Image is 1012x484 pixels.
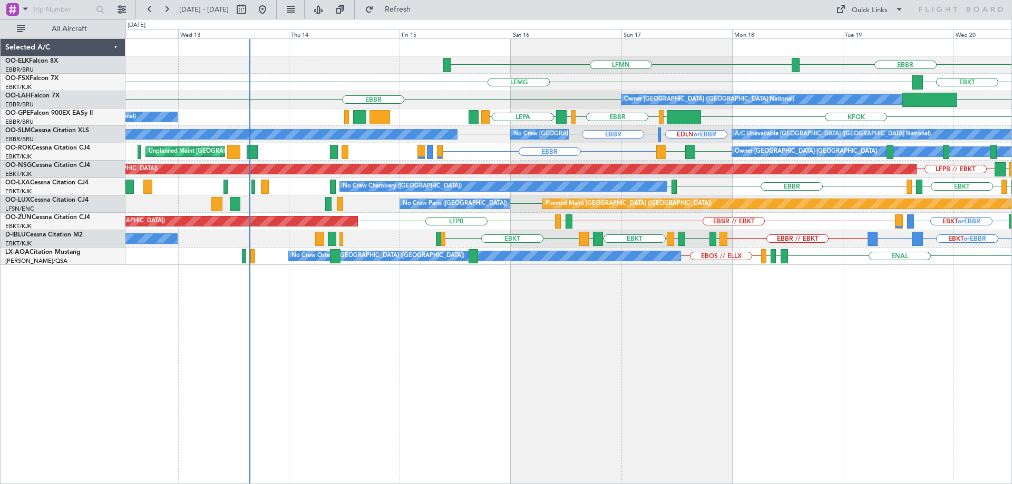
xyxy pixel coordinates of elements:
div: Owner [GEOGRAPHIC_DATA] ([GEOGRAPHIC_DATA] National) [624,92,794,107]
a: OO-GPEFalcon 900EX EASy II [5,110,93,116]
span: D-IBLU [5,232,26,238]
div: No Crew Chambery ([GEOGRAPHIC_DATA]) [343,179,462,194]
div: No Crew Paris ([GEOGRAPHIC_DATA]) [403,196,507,212]
div: Unplanned Maint [GEOGRAPHIC_DATA]-[GEOGRAPHIC_DATA] [149,144,319,160]
a: OO-LXACessna Citation CJ4 [5,180,89,186]
div: Fri 15 [400,29,510,38]
span: OO-NSG [5,162,32,169]
button: Quick Links [831,1,909,18]
div: Quick Links [852,5,888,16]
a: LFSN/ENC [5,205,34,213]
a: EBKT/KJK [5,240,32,248]
a: LX-AOACitation Mustang [5,249,81,255]
a: OO-ZUNCessna Citation CJ4 [5,214,90,221]
a: EBKT/KJK [5,187,32,195]
span: OO-LUX [5,197,30,203]
a: EBKT/KJK [5,170,32,178]
div: No Crew Ostend-[GEOGRAPHIC_DATA] ([GEOGRAPHIC_DATA]) [291,248,464,264]
a: OO-FSXFalcon 7X [5,75,59,82]
a: D-IBLUCessna Citation M2 [5,232,83,238]
span: OO-ZUN [5,214,32,221]
div: Sat 16 [511,29,621,38]
span: Refresh [376,6,420,13]
div: Thu 14 [289,29,400,38]
a: OO-LAHFalcon 7X [5,93,60,99]
div: [DATE] [128,21,145,30]
a: EBKT/KJK [5,153,32,161]
a: EBBR/BRU [5,135,34,143]
div: A/C Unavailable [GEOGRAPHIC_DATA] ([GEOGRAPHIC_DATA] National) [735,126,931,142]
a: EBKT/KJK [5,83,32,91]
a: OO-ELKFalcon 8X [5,58,58,64]
span: OO-SLM [5,127,31,134]
span: OO-FSX [5,75,30,82]
a: OO-NSGCessna Citation CJ4 [5,162,90,169]
span: LX-AOA [5,249,30,255]
span: OO-GPE [5,110,30,116]
div: Owner [GEOGRAPHIC_DATA]-[GEOGRAPHIC_DATA] [735,144,877,160]
a: OO-ROKCessna Citation CJ4 [5,145,90,151]
a: EBBR/BRU [5,101,34,108]
span: [DATE] - [DATE] [179,5,229,14]
span: OO-LAH [5,93,31,99]
span: OO-ROK [5,145,32,151]
button: All Aircraft [12,21,114,37]
a: OO-LUXCessna Citation CJ4 [5,197,89,203]
a: EBKT/KJK [5,222,32,230]
a: [PERSON_NAME]/QSA [5,257,67,265]
button: Refresh [360,1,423,18]
a: OO-SLMCessna Citation XLS [5,127,89,134]
div: Sun 17 [621,29,732,38]
a: EBBR/BRU [5,66,34,74]
div: Tue 19 [843,29,953,38]
a: EBBR/BRU [5,118,34,126]
span: OO-LXA [5,180,30,186]
div: No Crew [GEOGRAPHIC_DATA] ([GEOGRAPHIC_DATA] National) [513,126,690,142]
span: All Aircraft [27,25,111,33]
div: Planned Maint [GEOGRAPHIC_DATA] ([GEOGRAPHIC_DATA]) [546,196,712,212]
div: Mon 18 [732,29,843,38]
input: Trip Number [32,2,93,17]
div: Wed 13 [178,29,289,38]
span: OO-ELK [5,58,29,64]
